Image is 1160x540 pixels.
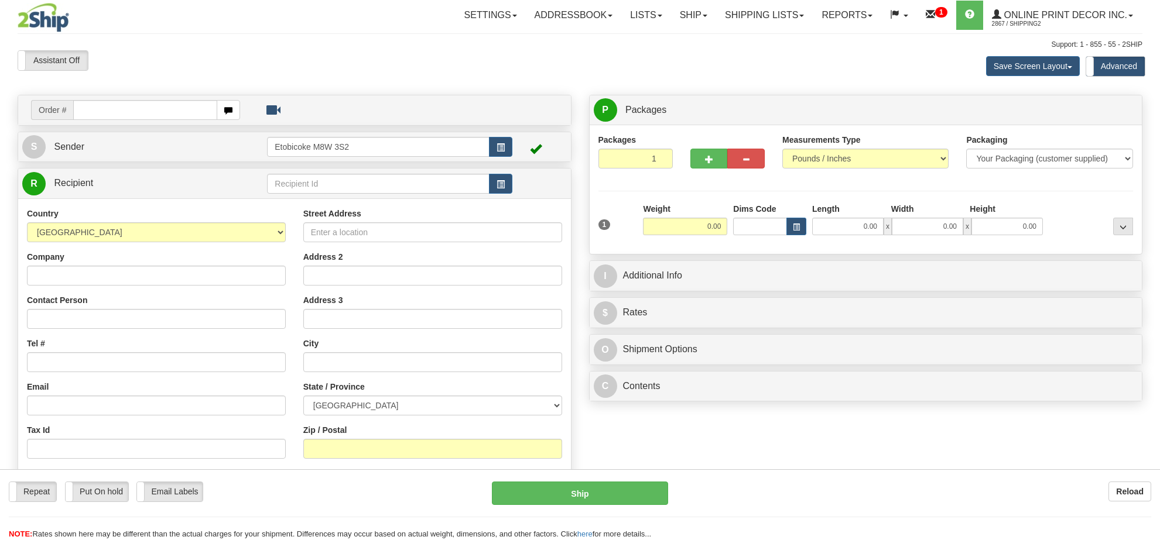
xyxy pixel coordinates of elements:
a: 1 [917,1,956,30]
label: Recipient Type [303,467,361,479]
label: Length [812,203,840,215]
span: Online Print Decor Inc. [1001,10,1127,20]
label: Measurements Type [782,134,861,146]
img: logo2867.jpg [18,3,69,32]
label: Packaging [966,134,1007,146]
input: Sender Id [267,137,489,157]
label: Tax Id [27,424,50,436]
label: Packages [598,134,637,146]
iframe: chat widget [1133,210,1159,329]
a: here [577,529,593,538]
b: Reload [1116,487,1144,496]
label: Advanced [1086,57,1145,75]
a: Addressbook [526,1,622,30]
span: NOTE: [9,529,32,538]
input: Enter a location [303,222,562,242]
label: Weight [643,203,670,215]
label: Address 2 [303,251,343,263]
label: Country [27,208,59,219]
a: Ship [671,1,716,30]
span: C [594,374,617,398]
label: Assistant Off [18,51,88,70]
a: Lists [621,1,670,30]
label: Address 3 [303,294,343,306]
label: City [303,338,319,349]
a: Shipping lists [716,1,813,30]
span: 1 [598,219,611,230]
label: State / Province [303,381,365,393]
label: Dims Code [733,203,776,215]
label: Tel # [27,338,45,349]
span: Order # [31,100,73,120]
a: S Sender [22,135,267,159]
label: Repeat [9,482,56,501]
a: P Packages [594,98,1138,122]
div: ... [1113,218,1133,235]
a: R Recipient [22,171,240,195]
a: Reports [813,1,881,30]
span: Packages [625,105,666,115]
label: Email [27,381,49,393]
span: Recipient [54,178,93,188]
a: OShipment Options [594,338,1138,362]
a: IAdditional Info [594,264,1138,288]
label: Height [970,203,995,215]
input: Recipient Id [267,174,489,194]
span: R [22,172,46,195]
span: $ [594,301,617,325]
button: Reload [1108,481,1151,501]
div: Support: 1 - 855 - 55 - 2SHIP [18,40,1142,50]
span: x [884,218,892,235]
span: O [594,338,617,362]
a: Settings [456,1,526,30]
sup: 1 [935,7,947,18]
label: Contact Person [27,294,87,306]
button: Save Screen Layout [986,56,1080,76]
label: Street Address [303,208,361,219]
label: Put On hold [66,482,128,501]
a: $Rates [594,301,1138,325]
label: Width [891,203,914,215]
span: Sender [54,142,84,152]
label: Email Labels [137,482,202,501]
span: 2867 / Shipping2 [992,18,1080,30]
button: Ship [492,481,668,505]
span: I [594,264,617,288]
span: P [594,98,617,122]
label: Save / Update in Address Book [442,467,562,491]
span: S [22,135,46,159]
label: Zip / Postal [303,424,347,436]
a: Online Print Decor Inc. 2867 / Shipping2 [983,1,1142,30]
a: CContents [594,374,1138,398]
label: Residential [27,467,71,479]
label: Company [27,251,64,263]
span: x [963,218,971,235]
